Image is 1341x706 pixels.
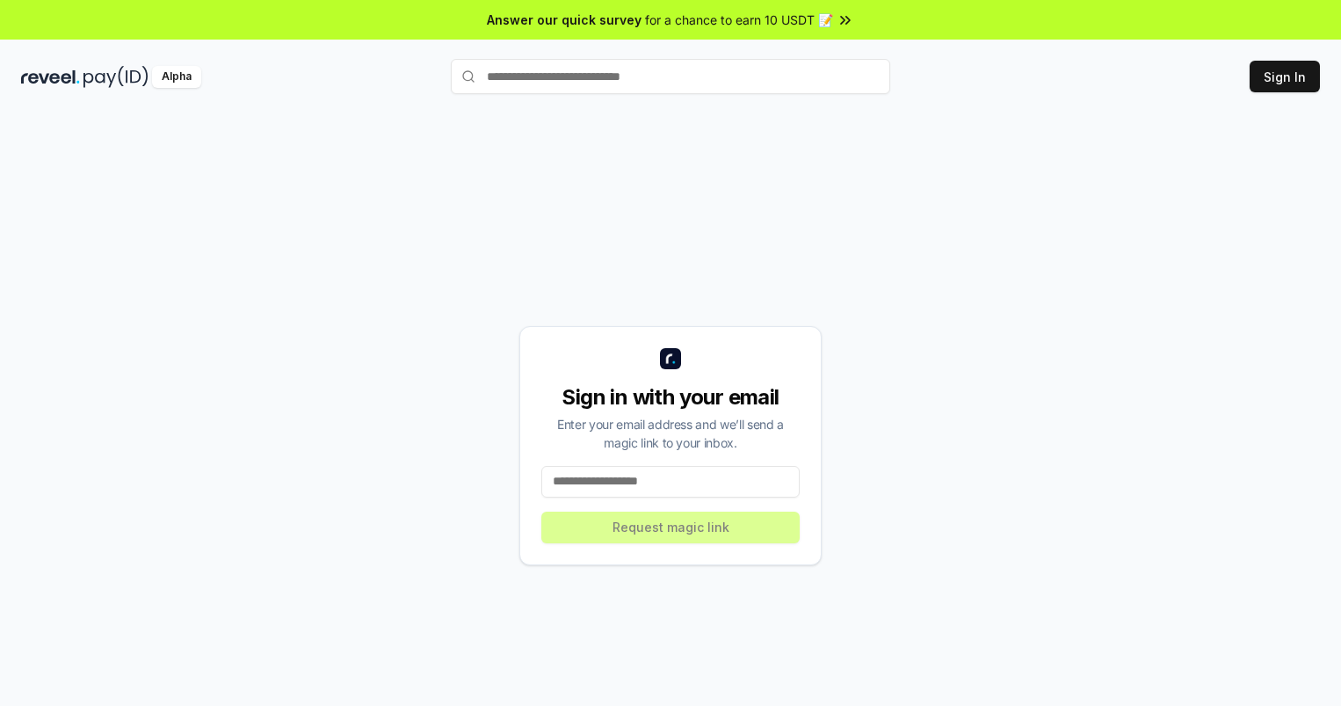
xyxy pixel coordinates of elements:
button: Sign In [1250,61,1320,92]
img: logo_small [660,348,681,369]
div: Sign in with your email [541,383,800,411]
span: for a chance to earn 10 USDT 📝 [645,11,833,29]
div: Alpha [152,66,201,88]
span: Answer our quick survey [487,11,642,29]
img: pay_id [83,66,149,88]
img: reveel_dark [21,66,80,88]
div: Enter your email address and we’ll send a magic link to your inbox. [541,415,800,452]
